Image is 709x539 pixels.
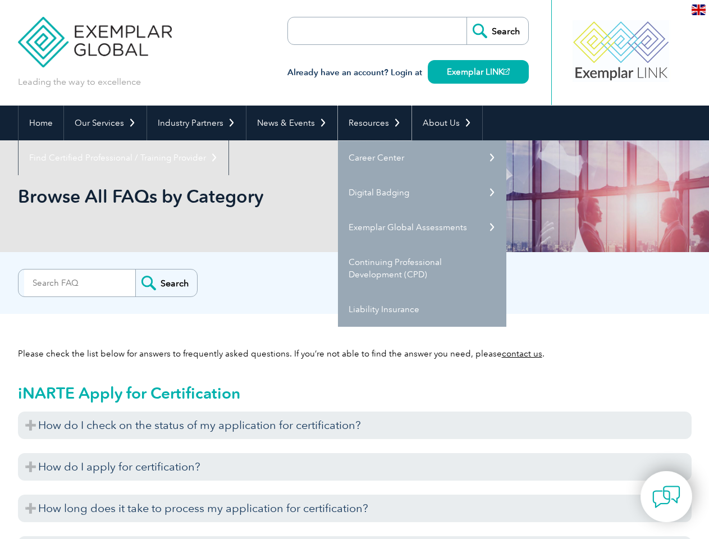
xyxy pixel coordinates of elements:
[19,140,228,175] a: Find Certified Professional / Training Provider
[18,384,692,402] h2: iNARTE Apply for Certification
[338,210,506,245] a: Exemplar Global Assessments
[19,106,63,140] a: Home
[502,349,542,359] a: contact us
[338,292,506,327] a: Liability Insurance
[18,453,692,481] h3: How do I apply for certification?
[135,269,197,296] input: Search
[692,4,706,15] img: en
[18,76,141,88] p: Leading the way to excellence
[246,106,337,140] a: News & Events
[18,348,692,360] p: Please check the list below for answers to frequently asked questions. If you’re not able to find...
[338,245,506,292] a: Continuing Professional Development (CPD)
[338,175,506,210] a: Digital Badging
[147,106,246,140] a: Industry Partners
[18,185,449,207] h1: Browse All FAQs by Category
[338,106,411,140] a: Resources
[287,66,529,80] h3: Already have an account? Login at
[64,106,147,140] a: Our Services
[338,140,506,175] a: Career Center
[412,106,482,140] a: About Us
[466,17,528,44] input: Search
[24,269,135,296] input: Search FAQ
[428,60,529,84] a: Exemplar LINK
[504,68,510,75] img: open_square.png
[652,483,680,511] img: contact-chat.png
[18,412,692,439] h3: How do I check on the status of my application for certification?
[18,495,692,522] h3: How long does it take to process my application for certification?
